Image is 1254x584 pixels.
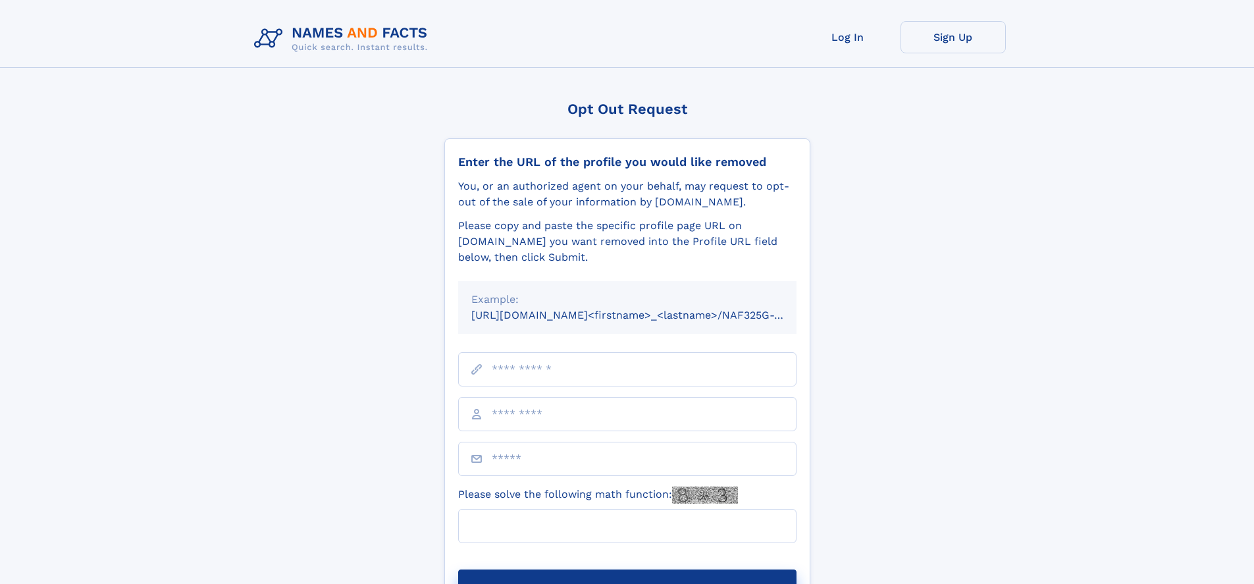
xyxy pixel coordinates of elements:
[249,21,438,57] img: Logo Names and Facts
[471,309,822,321] small: [URL][DOMAIN_NAME]<firstname>_<lastname>/NAF325G-xxxxxxxx
[901,21,1006,53] a: Sign Up
[458,178,797,210] div: You, or an authorized agent on your behalf, may request to opt-out of the sale of your informatio...
[471,292,783,307] div: Example:
[458,218,797,265] div: Please copy and paste the specific profile page URL on [DOMAIN_NAME] you want removed into the Pr...
[458,155,797,169] div: Enter the URL of the profile you would like removed
[795,21,901,53] a: Log In
[444,101,810,117] div: Opt Out Request
[458,487,738,504] label: Please solve the following math function:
